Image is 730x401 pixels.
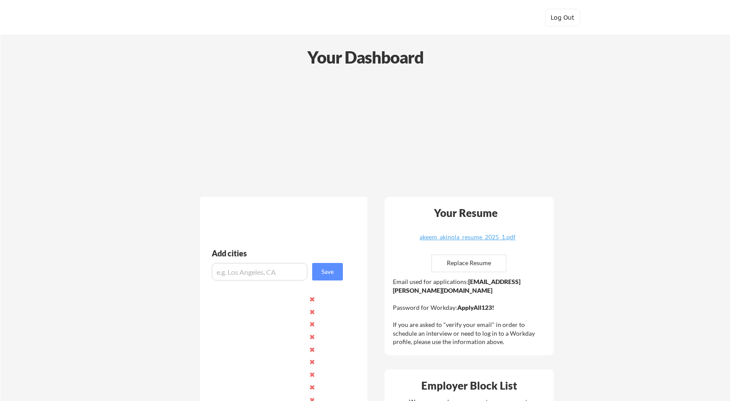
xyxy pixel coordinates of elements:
[393,277,548,346] div: Email used for applications: Password for Workday: If you are asked to "verify your email" in ord...
[312,263,343,280] button: Save
[416,234,520,248] a: akeem_akinola_resume_2025_1.pdf
[388,380,551,391] div: Employer Block List
[545,9,580,26] button: Log Out
[1,45,730,70] div: Your Dashboard
[393,278,520,294] strong: [EMAIL_ADDRESS][PERSON_NAME][DOMAIN_NAME]
[423,208,509,218] div: Your Resume
[212,249,345,257] div: Add cities
[212,263,307,280] input: e.g. Los Angeles, CA
[457,304,494,311] strong: ApplyAll123!
[416,234,520,240] div: akeem_akinola_resume_2025_1.pdf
